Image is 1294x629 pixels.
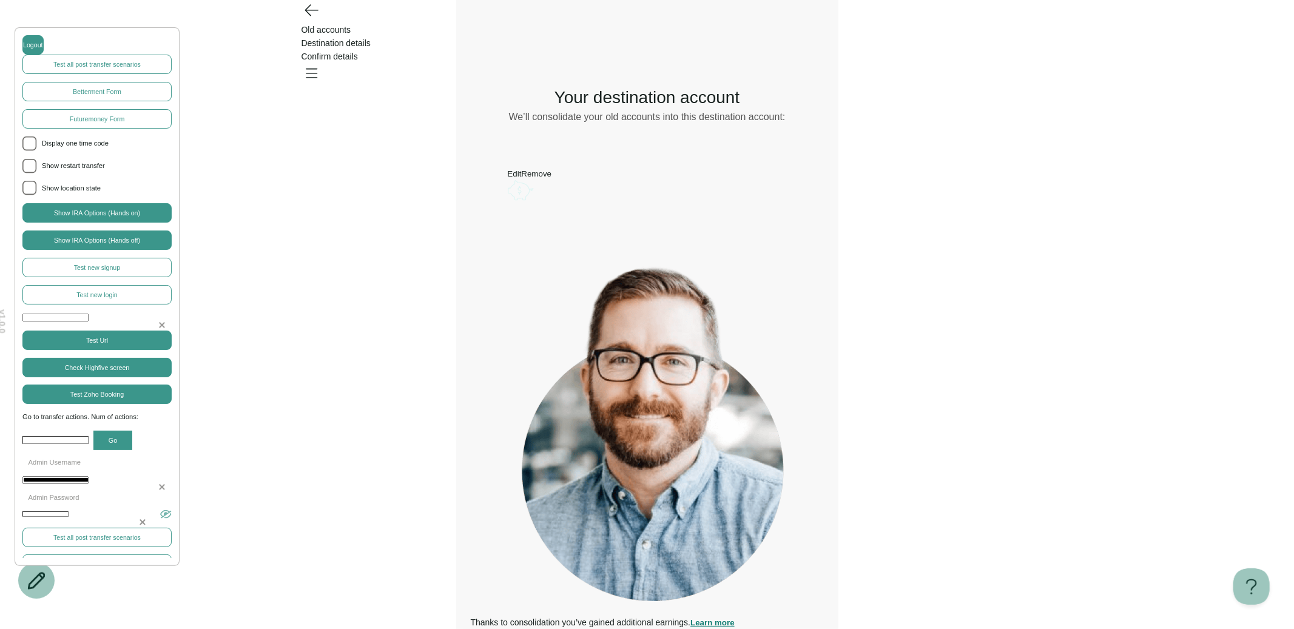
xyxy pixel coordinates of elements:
span: Confirm details [302,52,358,61]
img: Henry [471,248,835,612]
button: Test all post transfer scenarios [22,528,172,547]
button: Test new signup [22,258,172,277]
button: Remove [521,169,551,178]
span: Display one time code [42,138,172,149]
button: Edit [508,169,522,178]
span: Destination details [302,38,371,48]
div: Thanks to consolidation you’ve gained additional earnings. [471,616,824,629]
iframe: Toggle Customer Support [1233,568,1270,605]
p: We’ll consolidate your old accounts into this destination account: [471,110,824,124]
button: Check Highfive screen [22,358,172,377]
button: Show IRA Options (Hands off) [22,230,172,250]
h1: Your destination account [471,86,824,110]
span: Show location state [42,183,172,194]
button: Test Cors [22,554,172,574]
button: Test new login [22,285,172,304]
button: Betterment Form [22,82,172,101]
button: Logout [22,35,44,55]
span: Show restart transfer [42,161,172,172]
li: Display one time code [22,136,172,151]
span: Old accounts [302,25,351,35]
button: Test all post transfer scenarios [22,55,172,74]
span: Go to transfer actions. Num of actions: [22,412,172,423]
p: Admin Password [22,493,172,503]
li: Show restart transfer [22,159,172,173]
p: Admin Username [22,457,172,468]
button: Open menu [302,63,321,82]
button: Go [93,431,132,450]
button: Test Url [22,331,172,350]
button: Show IRA Options (Hands on) [22,203,172,223]
button: Test Zoho Booking [22,385,172,404]
button: Futuremoney Form [22,109,172,129]
li: Show location state [22,181,172,195]
button: Learn more [690,618,735,627]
